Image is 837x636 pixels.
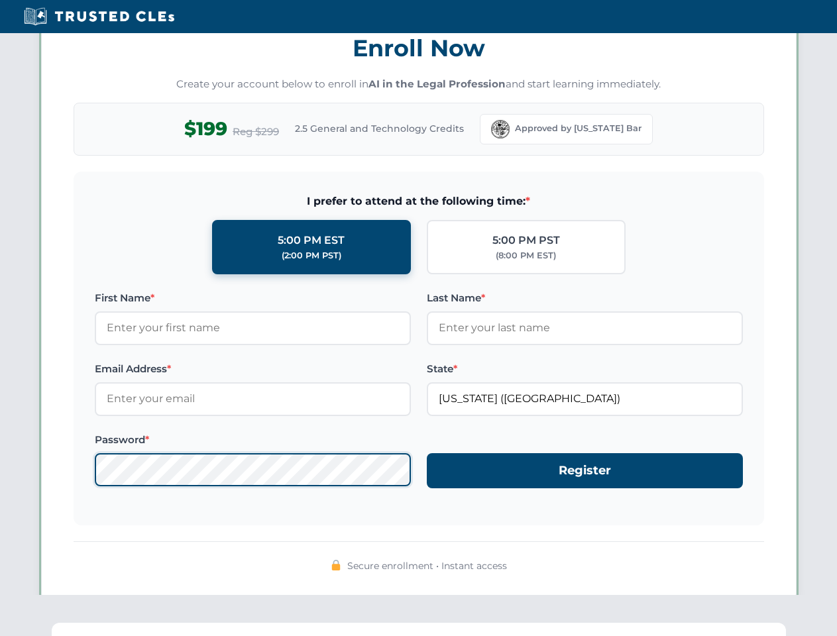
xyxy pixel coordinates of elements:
[74,77,764,92] p: Create your account below to enroll in and start learning immediately.
[347,558,507,573] span: Secure enrollment • Instant access
[427,453,743,488] button: Register
[95,311,411,344] input: Enter your first name
[278,232,345,249] div: 5:00 PM EST
[496,249,556,262] div: (8:00 PM EST)
[74,27,764,69] h3: Enroll Now
[282,249,341,262] div: (2:00 PM PST)
[491,120,510,138] img: Florida Bar
[427,382,743,415] input: Florida (FL)
[515,122,642,135] span: Approved by [US_STATE] Bar
[331,560,341,570] img: 🔒
[427,290,743,306] label: Last Name
[233,124,279,140] span: Reg $299
[95,382,411,415] input: Enter your email
[427,361,743,377] label: State
[95,193,743,210] span: I prefer to attend at the following time:
[20,7,178,26] img: Trusted CLEs
[95,432,411,448] label: Password
[427,311,743,344] input: Enter your last name
[184,114,227,144] span: $199
[95,361,411,377] label: Email Address
[492,232,560,249] div: 5:00 PM PST
[368,78,506,90] strong: AI in the Legal Profession
[295,121,464,136] span: 2.5 General and Technology Credits
[95,290,411,306] label: First Name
